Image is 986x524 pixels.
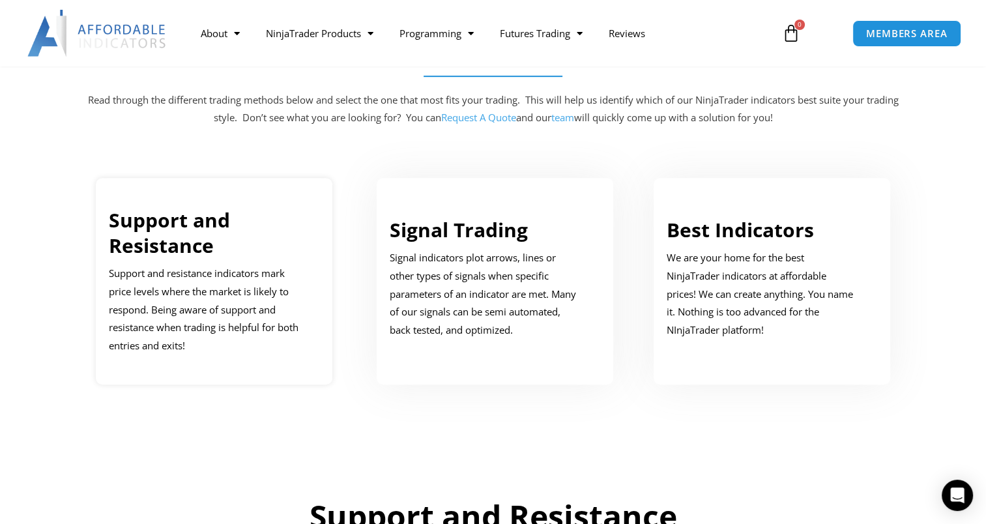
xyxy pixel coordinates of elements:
a: About [187,18,252,48]
a: team [551,111,574,124]
a: Programming [386,18,486,48]
p: Read through the different trading methods below and select the one that most fits your trading. ... [86,91,901,128]
a: Signal Trading [390,216,528,243]
a: Support and Resistance [109,207,230,259]
a: NinjaTrader Products [252,18,386,48]
p: We are your home for the best NinjaTrader indicators at affordable prices! We can create anything... [667,249,858,340]
div: Open Intercom Messenger [942,480,973,511]
p: Support and resistance indicators mark price levels where the market is likely to respond. Being ... [109,265,300,355]
a: MEMBERS AREA [852,20,961,47]
a: 0 [762,14,820,52]
a: Reviews [595,18,658,48]
p: Signal indicators plot arrows, lines or other types of signals when specific parameters of an ind... [390,249,581,340]
span: MEMBERS AREA [866,29,948,38]
span: 0 [794,20,805,30]
a: Futures Trading [486,18,595,48]
nav: Menu [187,18,769,48]
img: LogoAI | Affordable Indicators – NinjaTrader [27,10,167,57]
a: Request A Quote [441,111,516,124]
a: Best Indicators [667,216,814,243]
